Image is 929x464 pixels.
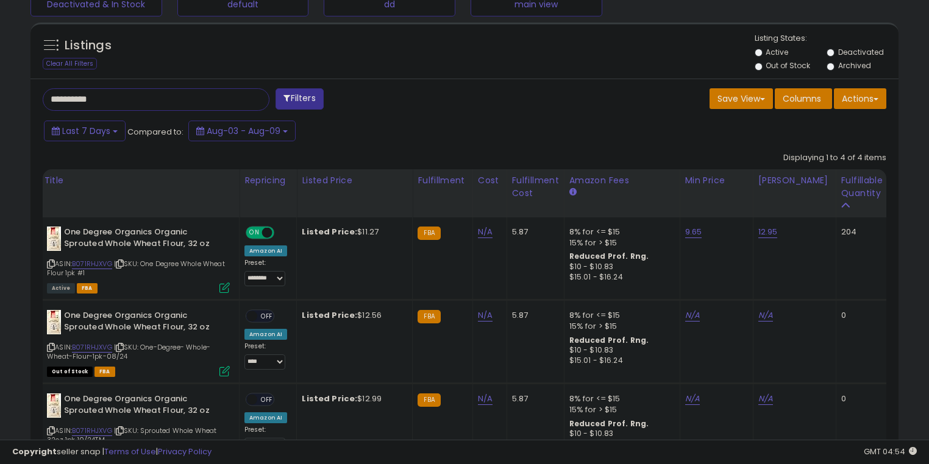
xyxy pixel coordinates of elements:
[302,310,403,321] div: $12.56
[47,393,230,459] div: ASIN:
[72,426,112,436] a: B071RHJXVG
[685,174,748,187] div: Min Price
[64,227,212,252] b: One Degree Organics Organic Sprouted Whole Wheat Flour, 32 oz
[62,125,110,137] span: Last 7 Days
[302,393,403,404] div: $12.99
[72,342,112,353] a: B071RHJXVG
[302,227,403,237] div: $11.27
[47,259,225,277] span: | SKU: One Degree Whole Wheat Flour 1pk #1
[783,93,821,105] span: Columns
[841,310,879,321] div: 0
[569,310,671,321] div: 8% for <= $15
[478,174,502,187] div: Cost
[47,310,61,334] img: 41g+FCQK+HL._SL40_.jpg
[710,88,773,109] button: Save View
[47,342,210,360] span: | SKU: One-Degree- Whole-Wheat-Flour-1pk-08/24
[569,321,671,332] div: 15% for > $15
[841,227,879,237] div: 204
[44,174,234,187] div: Title
[302,174,407,187] div: Listed Price
[838,60,871,71] label: Archived
[512,310,555,321] div: 5.87
[758,309,773,322] a: N/A
[302,309,357,321] b: Listed Price:
[244,329,287,340] div: Amazon AI
[569,356,671,366] div: $15.01 - $16.24
[104,446,156,457] a: Terms of Use
[685,226,702,238] a: 9.65
[158,446,212,457] a: Privacy Policy
[127,126,183,138] span: Compared to:
[569,418,649,429] b: Reduced Prof. Rng.
[47,310,230,375] div: ASIN:
[841,174,883,200] div: Fulfillable Quantity
[244,342,287,370] div: Preset:
[685,393,700,405] a: N/A
[766,60,810,71] label: Out of Stock
[47,283,75,294] span: All listings currently available for purchase on Amazon
[512,174,559,200] div: Fulfillment Cost
[276,88,323,110] button: Filters
[418,227,440,240] small: FBA
[783,152,886,164] div: Displaying 1 to 4 of 4 items
[569,174,675,187] div: Amazon Fees
[47,426,217,444] span: | SKU: Sprouted Whole Wheat 32oz 1pk 10/24TM
[758,226,778,238] a: 12.95
[302,393,357,404] b: Listed Price:
[766,47,788,57] label: Active
[65,37,112,54] h5: Listings
[569,393,671,404] div: 8% for <= $15
[758,174,831,187] div: [PERSON_NAME]
[478,309,493,322] a: N/A
[64,393,212,419] b: One Degree Organics Organic Sprouted Whole Wheat Flour, 32 oz
[12,446,57,457] strong: Copyright
[758,393,773,405] a: N/A
[94,367,115,377] span: FBA
[272,228,292,238] span: OFF
[44,121,126,141] button: Last 7 Days
[302,226,357,237] b: Listed Price:
[244,245,287,256] div: Amazon AI
[257,311,277,322] span: OFF
[244,174,291,187] div: Repricing
[569,237,671,248] div: 15% for > $15
[418,174,467,187] div: Fulfillment
[244,259,287,286] div: Preset:
[834,88,886,109] button: Actions
[685,309,700,322] a: N/A
[775,88,832,109] button: Columns
[841,393,879,404] div: 0
[569,187,577,198] small: Amazon Fees.
[569,272,671,283] div: $15.01 - $16.24
[207,125,280,137] span: Aug-03 - Aug-09
[244,412,287,423] div: Amazon AI
[257,395,277,405] span: OFF
[188,121,296,141] button: Aug-03 - Aug-09
[64,310,212,336] b: One Degree Organics Organic Sprouted Whole Wheat Flour, 32 oz
[418,393,440,407] small: FBA
[478,226,493,238] a: N/A
[755,33,899,44] p: Listing States:
[47,227,230,292] div: ASIN:
[569,404,671,415] div: 15% for > $15
[864,446,917,457] span: 2025-08-17 04:54 GMT
[569,227,671,237] div: 8% for <= $15
[47,393,61,418] img: 41g+FCQK+HL._SL40_.jpg
[77,283,98,294] span: FBA
[478,393,493,405] a: N/A
[569,262,671,272] div: $10 - $10.83
[247,228,262,238] span: ON
[512,227,555,237] div: 5.87
[47,227,61,251] img: 41g+FCQK+HL._SL40_.jpg
[569,345,671,356] div: $10 - $10.83
[47,367,93,377] span: All listings that are currently out of stock and unavailable for purchase on Amazon
[512,393,555,404] div: 5.87
[244,426,287,453] div: Preset:
[569,251,649,261] b: Reduced Prof. Rng.
[43,58,97,69] div: Clear All Filters
[569,335,649,345] b: Reduced Prof. Rng.
[838,47,884,57] label: Deactivated
[72,259,112,269] a: B071RHJXVG
[12,446,212,458] div: seller snap | |
[418,310,440,323] small: FBA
